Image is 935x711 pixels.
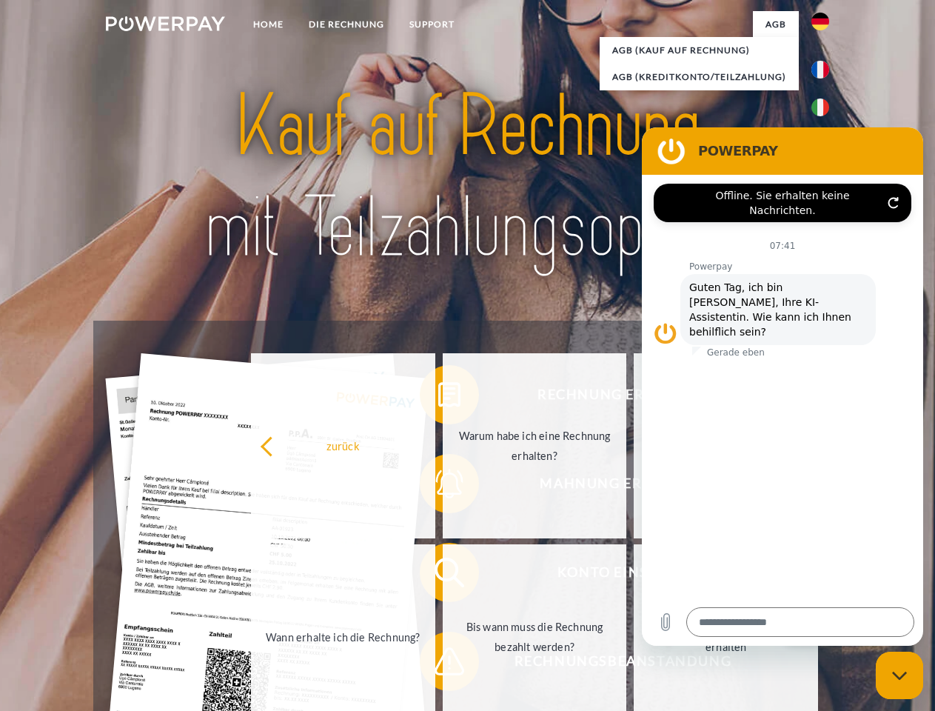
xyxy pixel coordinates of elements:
a: AGB (Kauf auf Rechnung) [600,37,799,64]
a: DIE RECHNUNG [296,11,397,38]
a: AGB (Kreditkonto/Teilzahlung) [600,64,799,90]
img: title-powerpay_de.svg [141,71,794,284]
a: Home [241,11,296,38]
img: fr [811,61,829,79]
div: zurück [260,435,426,455]
iframe: Schaltfläche zum Öffnen des Messaging-Fensters; Konversation läuft [876,652,923,699]
img: logo-powerpay-white.svg [106,16,225,31]
div: Warum habe ich eine Rechnung erhalten? [452,426,618,466]
img: it [811,99,829,116]
a: Was habe ich noch offen, ist meine Zahlung eingegangen? [634,353,818,538]
img: de [811,13,829,30]
iframe: Messaging-Fenster [642,127,923,646]
a: SUPPORT [397,11,467,38]
div: Wann erhalte ich die Rechnung? [260,627,426,647]
div: Bis wann muss die Rechnung bezahlt werden? [452,617,618,657]
a: agb [753,11,799,38]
